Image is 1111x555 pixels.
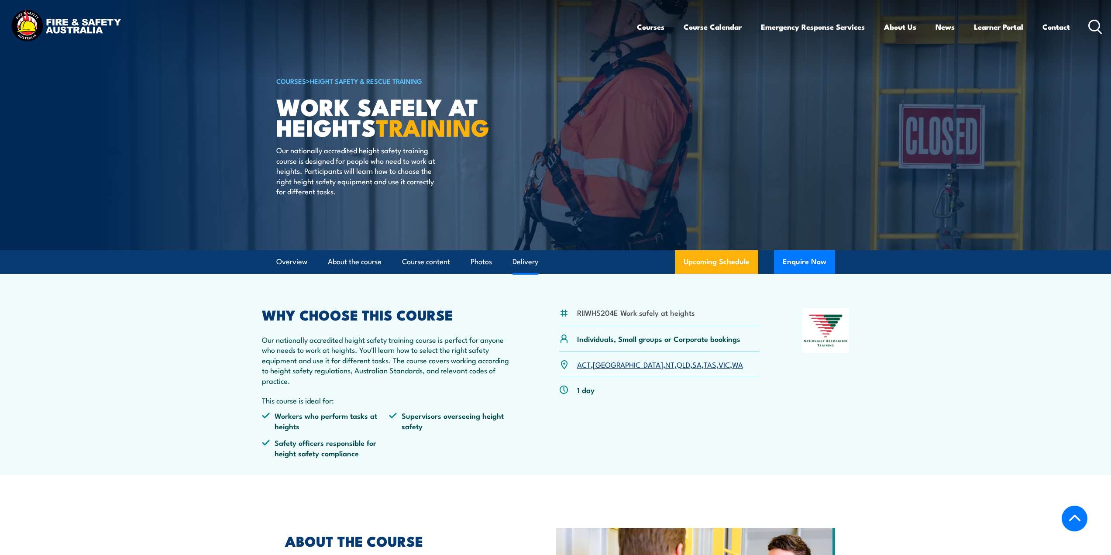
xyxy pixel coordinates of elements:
li: Safety officers responsible for height safety compliance [262,438,389,458]
p: Our nationally accredited height safety training course is perfect for anyone who needs to work a... [262,334,517,386]
li: Workers who perform tasks at heights [262,410,389,431]
p: Our nationally accredited height safety training course is designed for people who need to work a... [276,145,436,196]
button: Enquire Now [774,250,835,274]
a: Courses [637,15,664,38]
a: SA [692,359,702,369]
a: COURSES [276,76,306,86]
a: WA [732,359,743,369]
a: Overview [276,250,307,273]
a: Course content [402,250,450,273]
a: Height Safety & Rescue Training [310,76,422,86]
h2: ABOUT THE COURSE [285,534,516,547]
a: News [936,15,955,38]
p: 1 day [577,385,595,395]
a: About the course [328,250,382,273]
p: , , , , , , , [577,359,743,369]
a: NT [665,359,674,369]
h1: Work Safely at Heights [276,96,492,137]
a: TAS [704,359,716,369]
a: Contact [1042,15,1070,38]
li: RIIWHS204E Work safely at heights [577,307,695,317]
a: Photos [471,250,492,273]
a: ACT [577,359,591,369]
a: Learner Portal [974,15,1023,38]
h6: > [276,76,492,86]
strong: TRAINING [376,108,489,145]
h2: WHY CHOOSE THIS COURSE [262,308,517,321]
a: VIC [719,359,730,369]
a: Upcoming Schedule [675,250,758,274]
a: Emergency Response Services [761,15,865,38]
a: QLD [677,359,690,369]
p: This course is ideal for: [262,395,517,405]
p: Individuals, Small groups or Corporate bookings [577,334,740,344]
a: Delivery [513,250,538,273]
li: Supervisors overseeing height safety [389,410,516,431]
a: About Us [884,15,916,38]
img: Nationally Recognised Training logo. [802,308,850,353]
a: Course Calendar [684,15,742,38]
a: [GEOGRAPHIC_DATA] [593,359,663,369]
